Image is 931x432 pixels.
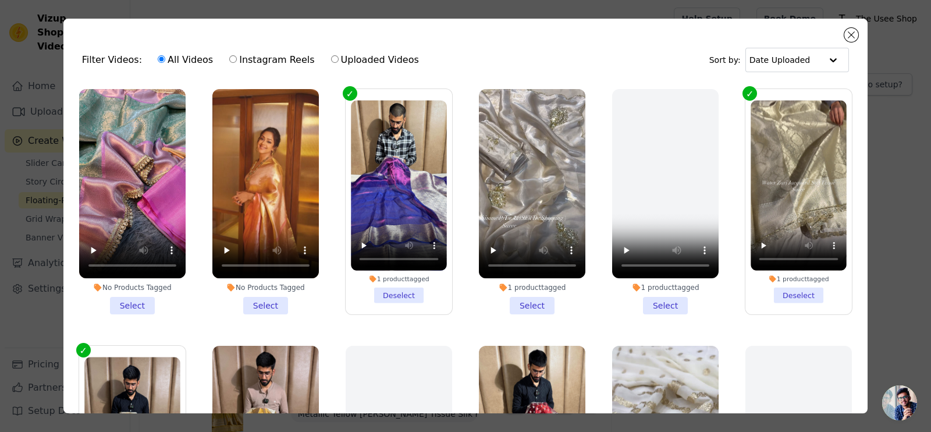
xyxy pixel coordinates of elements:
label: All Videos [157,52,214,68]
div: 1 product tagged [612,283,719,292]
label: Uploaded Videos [331,52,420,68]
div: Sort by: [709,48,850,72]
div: Open chat [882,385,917,420]
div: 1 product tagged [479,283,585,292]
div: 1 product tagged [751,275,847,283]
div: No Products Tagged [79,283,186,292]
div: 1 product tagged [351,275,447,283]
div: No Products Tagged [212,283,319,292]
label: Instagram Reels [229,52,315,68]
div: Filter Videos: [82,47,425,73]
button: Close modal [844,28,858,42]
